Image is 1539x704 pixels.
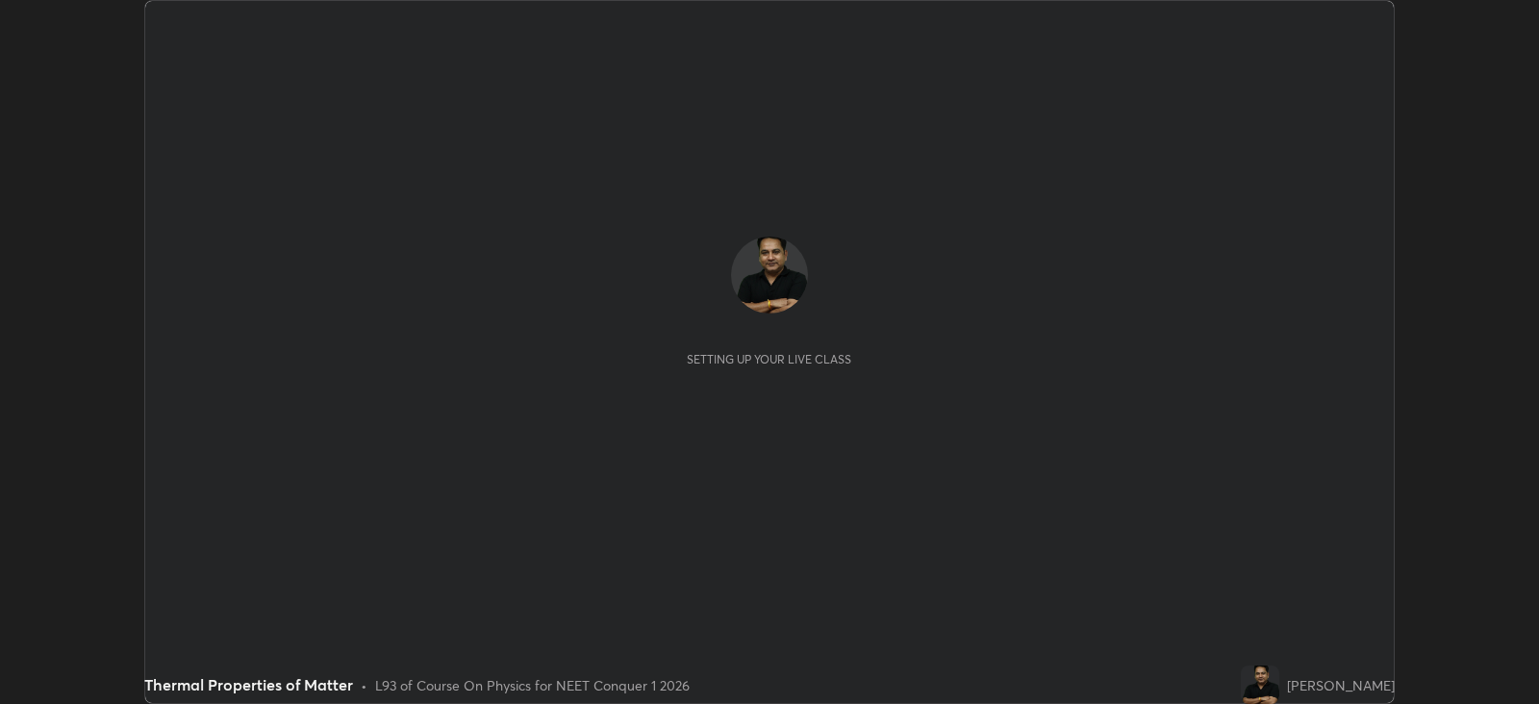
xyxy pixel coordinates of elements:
div: • [361,675,367,695]
img: 866aaf4fe3684a94a3c50856bc9fb742.png [1241,666,1279,704]
div: [PERSON_NAME] [1287,675,1395,695]
div: Setting up your live class [687,352,851,366]
img: 866aaf4fe3684a94a3c50856bc9fb742.png [731,237,808,314]
div: Thermal Properties of Matter [144,673,353,696]
div: L93 of Course On Physics for NEET Conquer 1 2026 [375,675,690,695]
